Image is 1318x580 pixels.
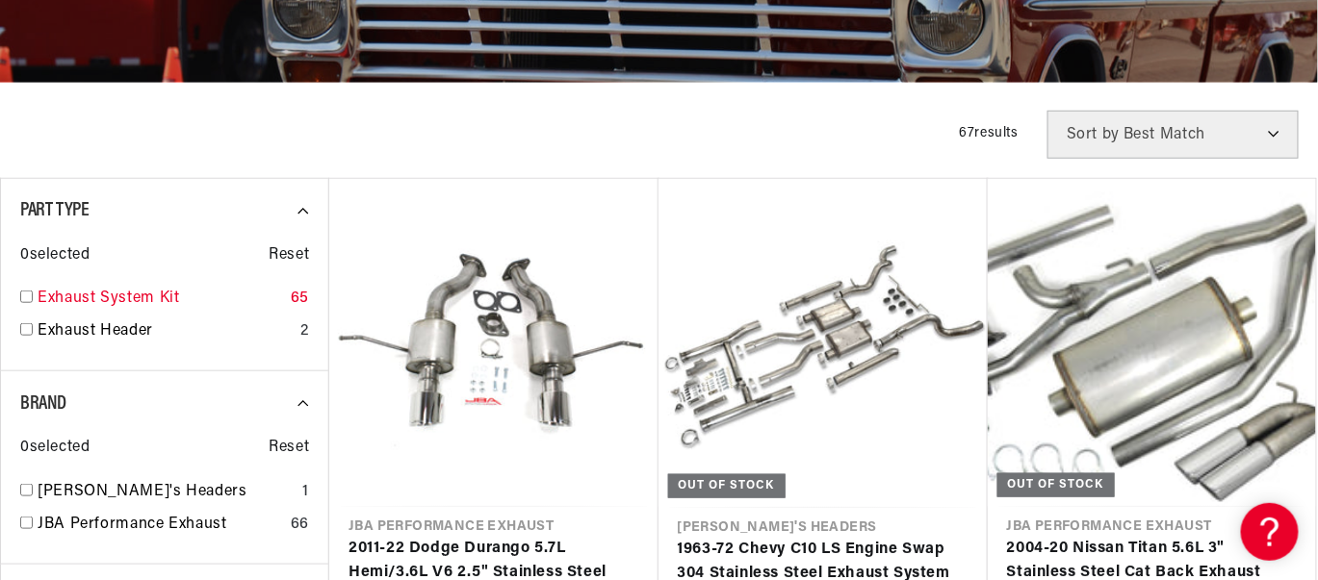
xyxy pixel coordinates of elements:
span: Brand [20,394,66,414]
div: 1 [303,480,310,505]
a: Exhaust System Kit [38,287,283,312]
span: Reset [269,243,309,268]
div: 2 [301,319,310,344]
span: 0 selected [20,436,90,461]
a: [PERSON_NAME]'s Headers [38,480,296,505]
span: Part Type [20,201,89,220]
a: Exhaust Header [38,319,294,344]
span: 67 results [960,126,1019,140]
span: Reset [269,436,309,461]
a: JBA Performance Exhaust [38,513,283,538]
div: 65 [291,287,309,312]
select: Sort by [1047,111,1299,159]
span: 0 selected [20,243,90,268]
span: Sort by [1067,127,1120,142]
div: 66 [291,513,309,538]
